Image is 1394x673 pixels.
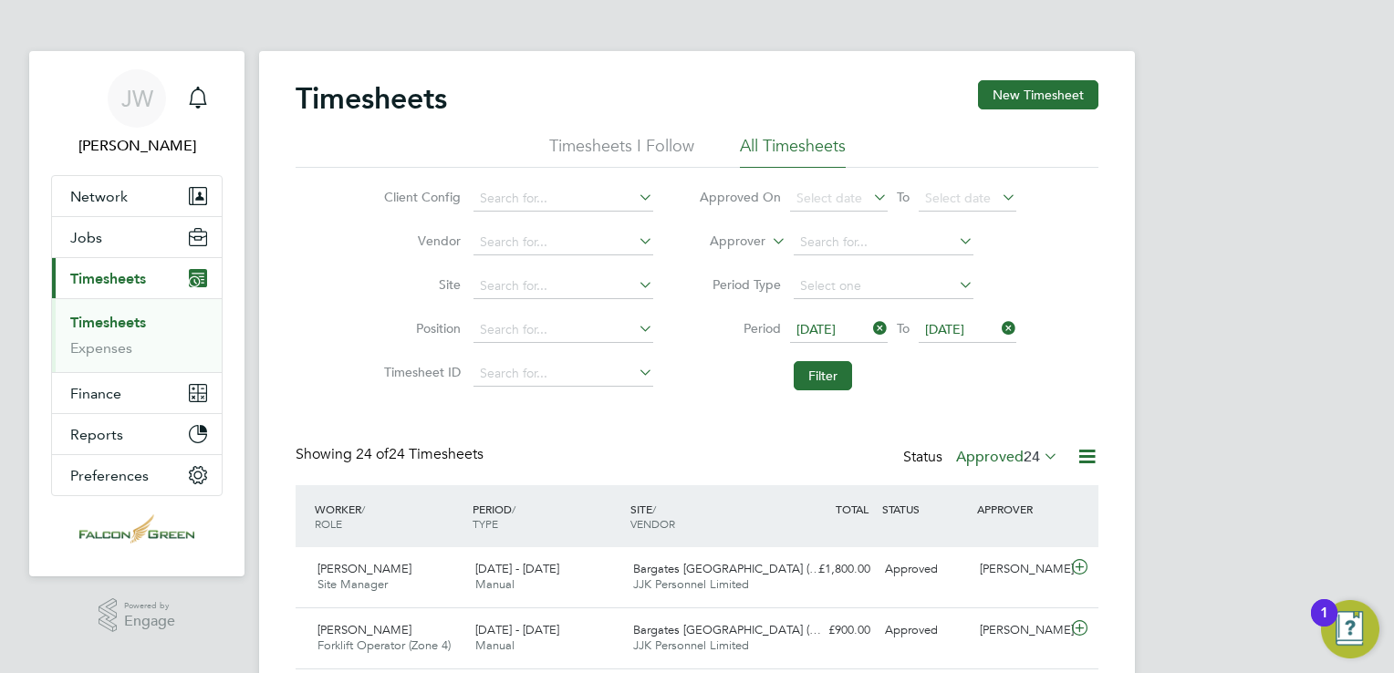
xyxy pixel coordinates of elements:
h2: Timesheets [296,80,447,117]
button: Preferences [52,455,222,495]
input: Search for... [473,274,653,299]
span: Preferences [70,467,149,484]
span: John Whyte [51,135,223,157]
button: Jobs [52,217,222,257]
label: Client Config [379,189,461,205]
span: / [512,502,515,516]
div: APPROVER [973,492,1067,525]
span: / [652,502,656,516]
div: PERIOD [468,492,626,540]
input: Select one [794,274,973,299]
span: [PERSON_NAME] [317,622,411,637]
button: Timesheets [52,258,222,298]
label: Vendor [379,233,461,249]
a: Timesheets [70,314,146,331]
span: Manual [475,637,515,653]
li: All Timesheets [740,135,846,168]
input: Search for... [473,230,653,255]
div: Showing [296,445,487,464]
label: Timesheet ID [379,364,461,380]
span: To [891,185,915,209]
span: Site Manager [317,576,388,592]
a: Powered byEngage [99,598,176,633]
span: To [891,316,915,340]
label: Period Type [699,276,781,293]
span: [DATE] - [DATE] [475,622,559,637]
div: SITE [626,492,784,540]
span: [PERSON_NAME] [317,561,411,576]
span: JJK Personnel Limited [633,637,749,653]
label: Approved [956,448,1058,466]
div: [PERSON_NAME] [973,616,1067,646]
div: [PERSON_NAME] [973,554,1067,585]
input: Search for... [794,230,973,255]
button: Filter [794,361,852,390]
span: [DATE] [925,321,964,337]
div: £1,800.00 [783,554,878,585]
span: TYPE [473,516,498,531]
div: £900.00 [783,616,878,646]
span: Bargates [GEOGRAPHIC_DATA] (… [633,561,821,576]
div: STATUS [878,492,973,525]
div: Approved [878,554,973,585]
li: Timesheets I Follow [549,135,694,168]
span: Network [70,188,128,205]
button: Reports [52,414,222,454]
input: Search for... [473,361,653,387]
span: 24 [1024,448,1040,466]
span: [DATE] [796,321,836,337]
a: Expenses [70,339,132,357]
span: Select date [796,190,862,206]
img: falcongreen-logo-retina.png [79,514,194,544]
span: / [361,502,365,516]
span: Select date [925,190,991,206]
label: Approver [683,233,765,251]
span: Finance [70,385,121,402]
span: [DATE] - [DATE] [475,561,559,576]
span: VENDOR [630,516,675,531]
button: Open Resource Center, 1 new notification [1321,600,1379,658]
span: Bargates [GEOGRAPHIC_DATA] (… [633,622,821,637]
label: Position [379,320,461,336]
div: Status [903,445,1062,471]
a: JW[PERSON_NAME] [51,69,223,157]
input: Search for... [473,186,653,212]
div: 1 [1320,613,1328,637]
span: Powered by [124,598,175,614]
span: Manual [475,576,515,592]
a: Go to home page [51,514,223,544]
span: Engage [124,614,175,629]
span: ROLE [315,516,342,531]
button: Finance [52,373,222,413]
button: Network [52,176,222,216]
span: 24 Timesheets [356,445,484,463]
label: Site [379,276,461,293]
span: Jobs [70,229,102,246]
input: Search for... [473,317,653,343]
span: 24 of [356,445,389,463]
label: Period [699,320,781,336]
nav: Main navigation [29,51,244,576]
div: Approved [878,616,973,646]
div: Timesheets [52,298,222,372]
button: New Timesheet [978,80,1098,109]
span: JJK Personnel Limited [633,576,749,592]
span: JW [121,87,153,110]
span: Forklift Operator (Zone 4) [317,637,451,653]
span: Timesheets [70,270,146,287]
span: Reports [70,426,123,443]
div: WORKER [310,492,468,540]
span: TOTAL [836,502,869,516]
label: Approved On [699,189,781,205]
